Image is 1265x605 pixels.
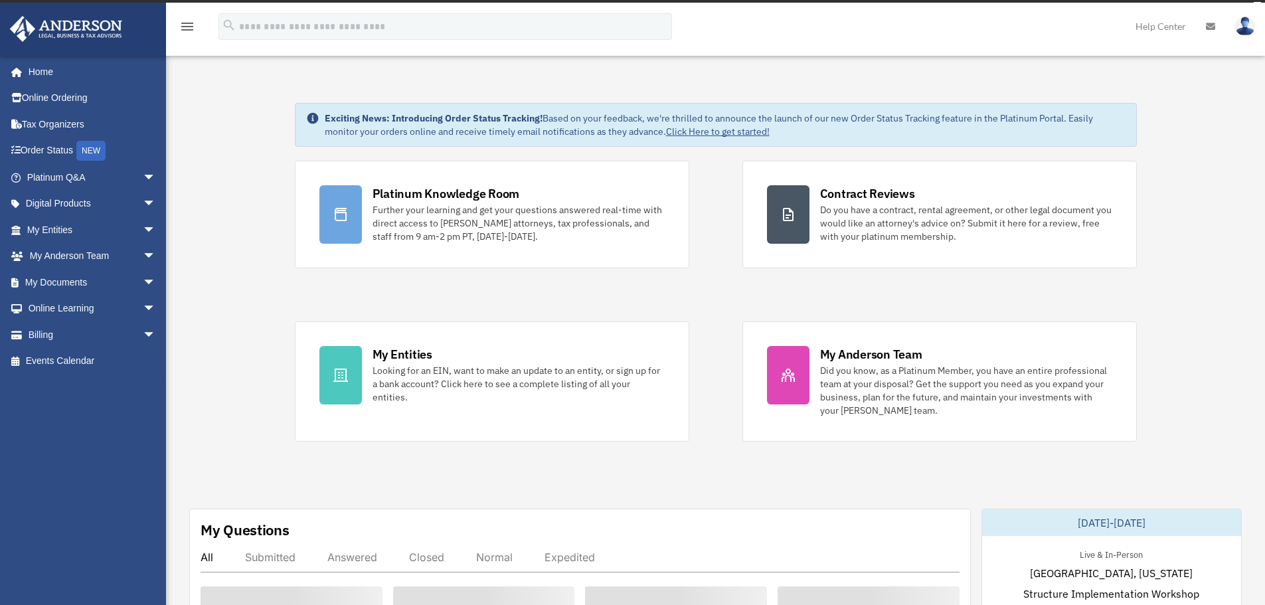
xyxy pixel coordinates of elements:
a: My Anderson Team Did you know, as a Platinum Member, you have an entire professional team at your... [742,321,1137,442]
span: arrow_drop_down [143,296,169,323]
a: Order StatusNEW [9,137,176,165]
a: My Documentsarrow_drop_down [9,269,176,296]
span: Structure Implementation Workshop [1023,586,1199,602]
strong: Exciting News: Introducing Order Status Tracking! [325,112,543,124]
div: All [201,551,213,564]
a: Events Calendar [9,348,176,375]
div: Answered [327,551,377,564]
div: Platinum Knowledge Room [373,185,520,202]
div: Expedited [545,551,595,564]
div: Normal [476,551,513,564]
div: My Questions [201,520,290,540]
span: arrow_drop_down [143,269,169,296]
a: Billingarrow_drop_down [9,321,176,348]
a: Online Ordering [9,85,176,112]
a: My Entitiesarrow_drop_down [9,216,176,243]
div: Contract Reviews [820,185,915,202]
span: [GEOGRAPHIC_DATA], [US_STATE] [1030,565,1193,581]
a: Digital Productsarrow_drop_down [9,191,176,217]
i: menu [179,19,195,35]
a: menu [179,23,195,35]
div: Further your learning and get your questions answered real-time with direct access to [PERSON_NAM... [373,203,665,243]
div: My Entities [373,346,432,363]
a: Platinum Knowledge Room Further your learning and get your questions answered real-time with dire... [295,161,689,268]
div: Do you have a contract, rental agreement, or other legal document you would like an attorney's ad... [820,203,1112,243]
img: Anderson Advisors Platinum Portal [6,16,126,42]
div: My Anderson Team [820,346,922,363]
span: arrow_drop_down [143,243,169,270]
a: My Entities Looking for an EIN, want to make an update to an entity, or sign up for a bank accoun... [295,321,689,442]
a: Online Learningarrow_drop_down [9,296,176,322]
a: My Anderson Teamarrow_drop_down [9,243,176,270]
div: NEW [76,141,106,161]
div: Submitted [245,551,295,564]
a: Click Here to get started! [666,126,770,137]
a: Home [9,58,169,85]
div: close [1253,2,1262,10]
i: search [222,18,236,33]
div: Did you know, as a Platinum Member, you have an entire professional team at your disposal? Get th... [820,364,1112,417]
div: Looking for an EIN, want to make an update to an entity, or sign up for a bank account? Click her... [373,364,665,404]
a: Tax Organizers [9,111,176,137]
a: Contract Reviews Do you have a contract, rental agreement, or other legal document you would like... [742,161,1137,268]
span: arrow_drop_down [143,191,169,218]
a: Platinum Q&Aarrow_drop_down [9,164,176,191]
div: Closed [409,551,444,564]
div: Based on your feedback, we're thrilled to announce the launch of our new Order Status Tracking fe... [325,112,1126,138]
span: arrow_drop_down [143,164,169,191]
div: Live & In-Person [1069,547,1153,561]
div: [DATE]-[DATE] [982,509,1241,536]
span: arrow_drop_down [143,321,169,349]
span: arrow_drop_down [143,216,169,244]
img: User Pic [1235,17,1255,36]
